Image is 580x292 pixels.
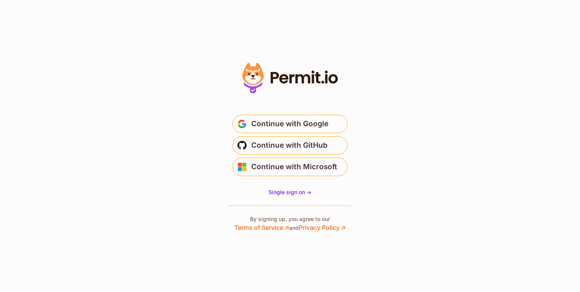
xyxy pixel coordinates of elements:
a: Privacy Policy ↗ [299,224,346,231]
button: Continue with Google [232,115,348,133]
a: Single sign on -> [269,188,311,196]
button: Continue with Microsoft [232,158,348,176]
span: Continue with Google [251,118,328,130]
span: Single sign on -> [269,189,311,195]
a: Terms of Service ↗ [234,224,289,231]
span: Continue with Microsoft [251,161,337,173]
span: Continue with GitHub [251,139,328,152]
p: By signing up, you agree to our and [234,215,346,232]
button: Continue with GitHub [232,136,348,155]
